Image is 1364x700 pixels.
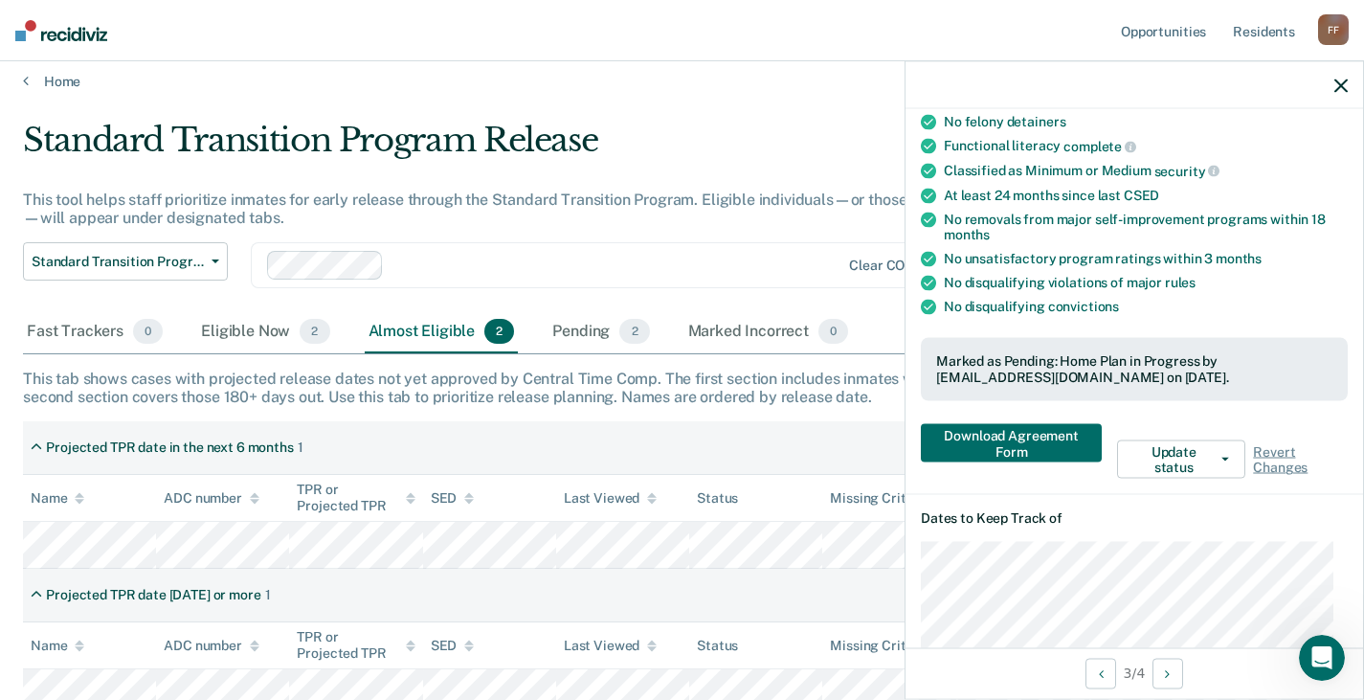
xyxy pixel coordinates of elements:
[1124,187,1159,202] span: CSED
[684,311,853,353] div: Marked Incorrect
[23,191,1046,227] div: This tool helps staff prioritize inmates for early release through the Standard Transition Progra...
[297,629,414,662] div: TPR or Projected TPR
[1318,14,1349,45] div: F F
[297,482,414,514] div: TPR or Projected TPR
[1165,275,1196,290] span: rules
[619,319,649,344] span: 2
[298,440,303,456] div: 1
[944,187,1348,203] div: At least 24 months since last
[23,311,167,353] div: Fast Trackers
[300,319,329,344] span: 2
[944,211,1348,243] div: No removals from major self-improvement programs within 18
[944,163,1348,180] div: Classified as Minimum or Medium
[23,73,1341,90] a: Home
[365,311,519,353] div: Almost Eligible
[46,587,260,603] div: Projected TPR date [DATE] or more
[564,490,657,507] div: Last Viewed
[15,20,107,41] img: Recidiviz
[921,510,1348,527] dt: Dates to Keep Track of
[1299,635,1345,681] iframe: Intercom live chat
[133,319,163,344] span: 0
[548,311,653,353] div: Pending
[164,638,259,654] div: ADC number
[944,299,1348,315] div: No disqualifying
[1117,440,1245,479] button: Update status
[1048,299,1119,314] span: convictions
[944,251,1348,267] div: No unsatisfactory program ratings within 3
[265,587,271,603] div: 1
[818,319,848,344] span: 0
[1253,443,1348,476] span: Revert Changes
[1154,163,1220,178] span: security
[564,638,657,654] div: Last Viewed
[944,227,990,242] span: months
[1085,658,1116,689] button: Previous Opportunity
[484,319,514,344] span: 2
[23,121,1046,175] div: Standard Transition Program Release
[1007,114,1066,129] span: detainers
[1216,251,1262,266] span: months
[944,114,1348,130] div: No felony
[921,423,1102,462] button: Download Agreement Form
[431,638,475,654] div: SED
[944,275,1348,291] div: No disqualifying violations of major
[921,423,1109,462] a: Navigate to form link
[431,490,475,507] div: SED
[1063,139,1136,154] span: complete
[31,490,84,507] div: Name
[906,647,1363,698] div: 3 / 4
[31,638,84,654] div: Name
[697,490,738,507] div: Status
[46,440,294,456] div: Projected TPR date in the next 6 months
[849,258,922,274] div: Clear COIIIs
[32,254,204,270] span: Standard Transition Program Release
[1152,658,1183,689] button: Next Opportunity
[830,638,930,654] div: Missing Criteria
[944,138,1348,155] div: Functional literacy
[23,370,1341,406] div: This tab shows cases with projected release dates not yet approved by Central Time Comp. The firs...
[697,638,738,654] div: Status
[936,353,1332,386] div: Marked as Pending: Home Plan in Progress by [EMAIL_ADDRESS][DOMAIN_NAME] on [DATE].
[164,490,259,507] div: ADC number
[197,311,333,353] div: Eligible Now
[830,490,930,507] div: Missing Criteria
